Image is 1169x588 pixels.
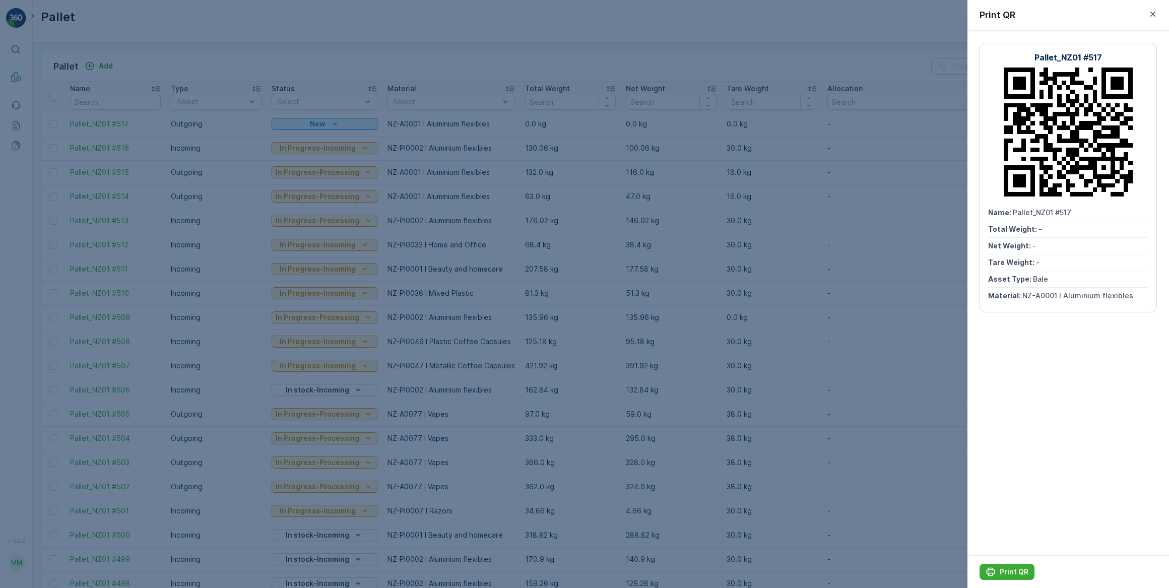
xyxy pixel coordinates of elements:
[988,241,1032,250] span: Net Weight :
[1033,275,1048,283] span: Bale
[1038,225,1042,233] span: -
[1032,241,1036,250] span: -
[1013,208,1071,217] span: Pallet_NZ01 #517
[1022,291,1133,300] span: NZ-A0001 I Aluminium flexibles
[988,275,1033,283] span: Asset Type :
[1000,567,1028,577] p: Print QR
[1036,258,1040,267] span: -
[988,291,1022,300] span: Material :
[980,8,1015,22] p: Print QR
[980,564,1034,580] button: Print QR
[988,208,1013,217] span: Name :
[988,225,1038,233] span: Total Weight :
[1034,51,1102,63] p: Pallet_NZ01 #517
[988,258,1036,267] span: Tare Weight :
